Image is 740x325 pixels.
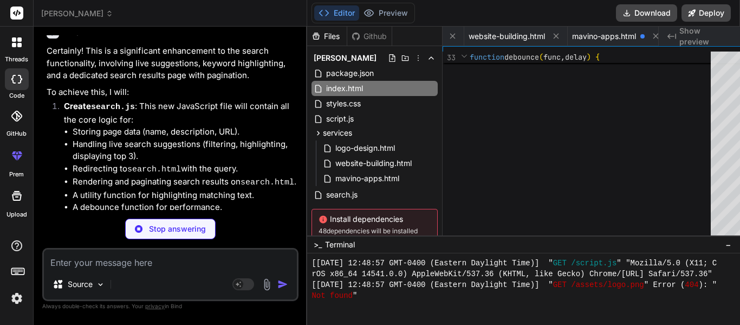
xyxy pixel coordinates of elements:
[443,52,456,63] span: 33
[241,178,294,187] code: search.html
[9,170,24,179] label: prem
[587,52,591,62] span: )
[73,126,296,138] li: Storing page data (name, description, URL).
[571,279,644,290] span: /assets/logo.png
[325,97,362,110] span: styles.css
[679,26,731,47] span: Show preview
[127,165,181,174] code: search.html
[565,52,587,62] span: delay
[470,52,504,62] span: function
[314,239,322,250] span: >_
[325,112,355,125] span: script.js
[42,301,298,311] p: Always double-check its answers. Your in Bind
[334,157,413,170] span: website-building.html
[319,214,431,225] span: Install dependencies
[47,45,296,82] p: Certainly! This is a significant enhancement to the search functionality, involving live suggesti...
[685,279,698,290] span: 404
[307,31,347,42] div: Files
[325,67,375,80] span: package.json
[41,8,113,19] span: [PERSON_NAME]
[8,289,26,308] img: settings
[553,258,567,269] span: GET
[149,224,206,234] p: Stop answering
[359,5,412,21] button: Preview
[68,279,93,290] p: Source
[311,258,553,269] span: [[DATE] 12:48:57 GMT-0400 (Eastern Daylight Time)] "
[469,31,545,42] span: website-building.html
[73,138,296,163] li: Handling live search suggestions (filtering, highlighting, displaying top 3).
[572,31,636,42] span: mavino-apps.html
[91,103,135,112] code: search.js
[47,86,296,99] p: To achieve this, I will:
[539,52,543,62] span: (
[325,188,359,201] span: search.js
[64,101,135,111] strong: Create
[319,227,431,235] span: 48 dependencies will be installed
[5,55,28,64] label: threads
[725,239,731,250] span: −
[73,163,296,176] li: Redirecting to with the query.
[73,201,296,214] li: A debounce function for performance.
[323,128,352,138] span: services
[504,52,539,62] span: debounce
[145,303,165,309] span: privacy
[334,172,400,185] span: mavino-apps.html
[73,189,296,202] li: A utility function for highlighting matching text.
[311,269,712,279] span: rOS x86_64 14541.0.0) AppleWebKit/537.36 (KHTML, like Gecko) Chrome/[URL] Safari/537.36"
[543,52,561,62] span: func
[595,52,600,62] span: {
[571,258,616,269] span: /script.js
[616,258,717,269] span: " "Mozilla/5.0 (X11; C
[311,279,553,290] span: [[DATE] 12:48:57 GMT-0400 (Eastern Daylight Time)] "
[314,53,377,63] span: [PERSON_NAME]
[681,4,731,22] button: Deploy
[55,100,296,214] li: : This new JavaScript file will contain all the core logic for:
[96,280,105,289] img: Pick Models
[7,210,27,219] label: Upload
[311,290,353,301] span: Not found
[347,31,392,42] div: Github
[261,278,273,291] img: attachment
[73,176,296,189] li: Rendering and paginating search results on .
[325,82,364,95] span: index.html
[644,279,685,290] span: " Error (
[353,290,357,301] span: "
[314,5,359,21] button: Editor
[553,279,567,290] span: GET
[325,239,355,250] span: Terminal
[616,4,677,22] button: Download
[723,236,733,253] button: −
[277,279,288,290] img: icon
[7,129,27,138] label: GitHub
[699,279,717,290] span: ): "
[561,52,565,62] span: ,
[9,91,24,100] label: code
[334,142,396,155] span: logo-design.html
